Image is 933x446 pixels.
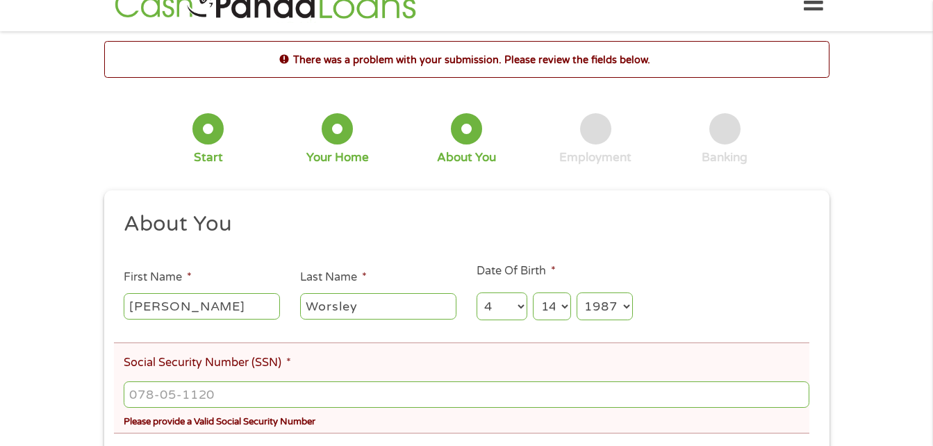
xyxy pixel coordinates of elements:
h2: About You [124,210,799,238]
div: Your Home [306,150,369,165]
label: Date Of Birth [477,264,556,279]
div: About You [437,150,496,165]
div: Employment [559,150,631,165]
input: Smith [300,293,456,320]
label: Social Security Number (SSN) [124,356,291,370]
h2: There was a problem with your submission. Please review the fields below. [105,52,829,67]
div: Please provide a Valid Social Security Number [124,411,809,429]
label: Last Name [300,270,367,285]
div: Start [194,150,223,165]
div: Banking [702,150,748,165]
input: 078-05-1120 [124,381,809,408]
input: John [124,293,280,320]
label: First Name [124,270,192,285]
